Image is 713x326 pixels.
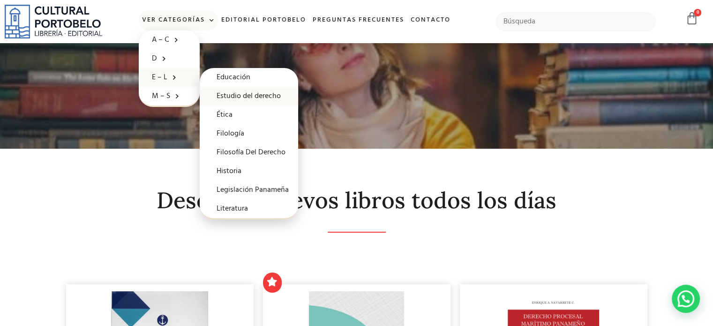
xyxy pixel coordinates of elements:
[200,199,298,218] a: Literatura
[139,68,200,87] a: E – L
[66,188,647,213] h2: Descubre nuevos libros todos los días
[200,87,298,106] a: Estudio del derecho
[309,10,407,30] a: Preguntas frecuentes
[407,10,454,30] a: Contacto
[685,12,698,25] a: 0
[694,9,701,16] span: 0
[200,181,298,199] a: Legislación Panameña
[495,12,656,31] input: Búsqueda
[200,162,298,181] a: Historia
[200,68,298,87] a: Educación
[200,124,298,143] a: Filología
[200,143,298,162] a: Filosofía Del Derecho
[139,87,200,106] a: M – S
[139,49,200,68] a: D
[200,68,298,220] ul: E – L
[139,30,200,49] a: A – C
[200,106,298,124] a: Ética
[139,10,218,30] a: Ver Categorías
[218,10,309,30] a: Editorial Portobelo
[139,30,200,107] ul: Ver Categorías
[672,285,700,313] div: Contactar por WhatsApp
